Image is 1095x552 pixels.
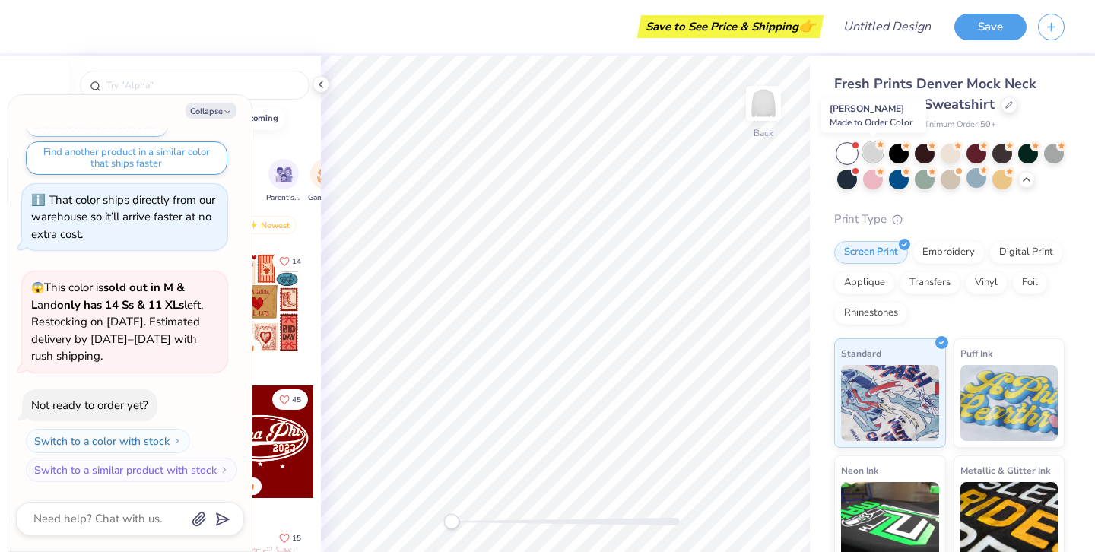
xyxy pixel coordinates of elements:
span: Standard [841,345,881,361]
button: Collapse [186,103,236,119]
span: 😱 [31,281,44,295]
span: This color is and left. Restocking on [DATE]. Estimated delivery by [DATE]–[DATE] with rush shipp... [31,280,203,363]
div: Rhinestones [834,302,908,325]
img: Back [748,88,779,119]
input: Try "Alpha" [105,78,300,93]
button: Switch back to the last color [26,115,168,137]
div: Save to See Price & Shipping [641,15,820,38]
span: Metallic & Glitter Ink [960,462,1050,478]
span: 👉 [798,17,815,35]
span: Neon Ink [841,462,878,478]
div: [PERSON_NAME] [821,98,926,133]
img: Parent's Weekend Image [275,166,293,183]
img: Standard [841,365,939,441]
img: Switch to a color with stock [173,436,182,446]
div: Vinyl [965,271,1008,294]
div: Not ready to order yet? [31,398,148,413]
div: Screen Print [834,241,908,264]
div: Applique [834,271,895,294]
img: Game Day Image [317,166,335,183]
button: Like [272,251,308,271]
span: Parent's Weekend [266,192,301,204]
div: filter for Parent's Weekend [266,159,301,204]
button: Find another product in a similar color that ships faster [26,141,227,175]
img: Puff Ink [960,365,1058,441]
button: Like [272,528,308,548]
div: Newest [239,216,297,234]
button: filter button [308,159,343,204]
span: Game Day [308,192,343,204]
div: Back [754,126,773,140]
span: 15 [292,535,301,542]
span: 14 [292,258,301,265]
div: Digital Print [989,241,1063,264]
button: Save [954,14,1027,40]
strong: only has 14 Ss & 11 XLs [57,297,184,312]
strong: sold out in M & L [31,280,185,312]
div: That color ships directly from our warehouse so it’ll arrive faster at no extra cost. [31,192,215,242]
div: Foil [1012,271,1048,294]
div: Embroidery [912,241,985,264]
span: Minimum Order: 50 + [920,119,996,132]
span: Made to Order Color [830,116,912,128]
img: Switch to a similar product with stock [220,465,229,474]
div: Accessibility label [444,514,459,529]
input: Untitled Design [831,11,943,42]
span: Puff Ink [960,345,992,361]
div: filter for Game Day [308,159,343,204]
button: Like [272,389,308,410]
div: Transfers [900,271,960,294]
span: Fresh Prints Denver Mock Neck Heavyweight Sweatshirt [834,75,1036,113]
button: Switch to a similar product with stock [26,458,237,482]
button: filter button [266,159,301,204]
span: 45 [292,396,301,404]
div: Print Type [834,211,1065,228]
button: Switch to a color with stock [26,429,190,453]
